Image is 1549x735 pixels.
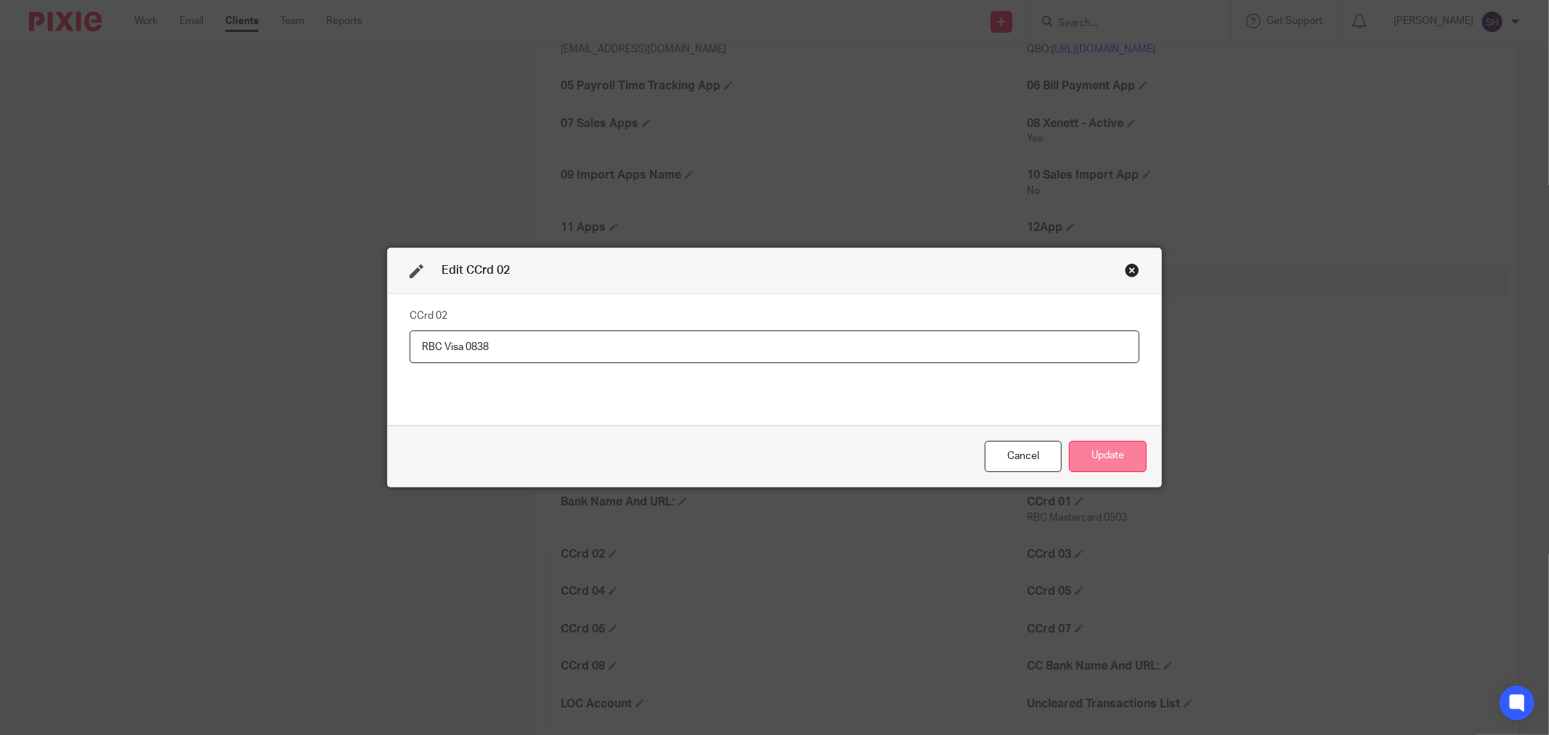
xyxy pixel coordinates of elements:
[442,264,510,276] span: Edit CCrd 02
[985,441,1062,472] div: Close this dialog window
[1069,441,1147,472] button: Update
[1125,263,1139,277] div: Close this dialog window
[410,309,447,323] label: CCrd 02
[410,330,1139,363] input: CCrd 02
